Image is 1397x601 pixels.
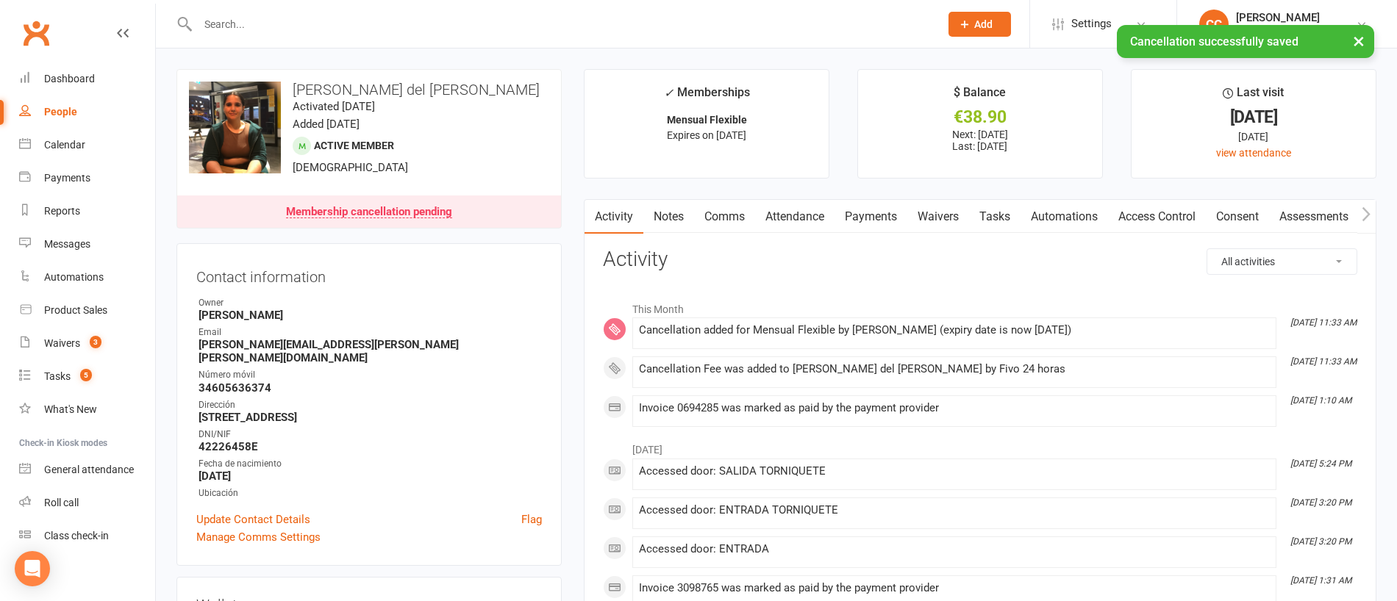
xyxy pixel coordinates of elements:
[1236,11,1343,24] div: [PERSON_NAME]
[293,100,375,113] time: Activated [DATE]
[19,393,155,426] a: What's New
[196,528,321,546] a: Manage Comms Settings
[199,428,542,442] div: DNI/NIF
[835,200,907,234] a: Payments
[19,62,155,96] a: Dashboard
[44,73,95,84] div: Dashboard
[664,86,674,100] i: ✓
[19,129,155,162] a: Calendar
[19,486,155,519] a: Roll call
[667,129,746,141] span: Expires on [DATE]
[639,543,1270,555] div: Accessed door: ENTRADA
[1290,458,1351,469] i: [DATE] 5:24 PM
[639,582,1270,594] div: Invoice 3098765 was marked as paid by the payment provider
[19,228,155,261] a: Messages
[44,497,79,508] div: Roll call
[1236,24,1343,37] div: Fivo Gimnasio 24 horas
[18,15,54,51] a: Clubworx
[969,200,1021,234] a: Tasks
[907,200,969,234] a: Waivers
[199,486,542,500] div: Ubicación
[44,370,71,382] div: Tasks
[44,530,109,541] div: Class check-in
[639,324,1270,337] div: Cancellation added for Mensual Flexible by [PERSON_NAME] (expiry date is now [DATE])
[1290,395,1351,406] i: [DATE] 1:10 AM
[15,551,50,586] div: Open Intercom Messenger
[19,162,155,195] a: Payments
[44,403,97,415] div: What's New
[314,140,394,151] span: Active member
[1199,10,1229,39] div: CC
[871,109,1089,125] div: €38.90
[667,114,747,126] strong: Mensual Flexible
[193,14,929,35] input: Search...
[44,172,90,184] div: Payments
[19,261,155,294] a: Automations
[44,271,104,283] div: Automations
[44,139,85,151] div: Calendar
[1021,200,1108,234] a: Automations
[1346,25,1372,57] button: ×
[1145,129,1362,145] div: [DATE]
[1071,7,1112,40] span: Settings
[1290,356,1357,367] i: [DATE] 11:33 AM
[199,296,542,310] div: Owner
[871,129,1089,152] p: Next: [DATE] Last: [DATE]
[603,248,1357,271] h3: Activity
[44,464,134,475] div: General attendance
[974,18,993,30] span: Add
[19,360,155,393] a: Tasks 5
[44,238,90,250] div: Messages
[1290,575,1351,586] i: [DATE] 1:31 AM
[44,205,80,217] div: Reports
[189,82,281,173] img: image1736448646.png
[521,511,542,528] a: Flag
[19,453,155,486] a: General attendance kiosk mode
[199,381,542,395] strong: 34605636374
[90,336,101,348] span: 3
[286,206,452,218] div: Membership cancellation pending
[639,504,1270,517] div: Accessed door: ENTRADA TORNIQUETE
[199,457,542,471] div: Fecha de nacimiento
[603,434,1357,458] li: [DATE]
[199,309,542,322] strong: [PERSON_NAME]
[19,519,155,553] a: Class kiosk mode
[199,368,542,382] div: Número móvil
[639,402,1270,414] div: Invoice 0694285 was marked as paid by the payment provider
[1145,109,1362,125] div: [DATE]
[19,195,155,228] a: Reports
[1290,317,1357,328] i: [DATE] 11:33 AM
[196,263,542,285] h3: Contact information
[19,294,155,327] a: Product Sales
[1223,83,1284,109] div: Last visit
[755,200,835,234] a: Attendance
[664,83,750,110] div: Memberships
[293,161,408,174] span: [DEMOGRAPHIC_DATA]
[603,294,1357,317] li: This Month
[1206,200,1269,234] a: Consent
[199,440,542,453] strong: 42226458E
[694,200,755,234] a: Comms
[585,200,643,234] a: Activity
[1216,147,1291,159] a: view attendance
[196,511,310,528] a: Update Contact Details
[1117,25,1374,58] div: Cancellation successfully saved
[44,337,80,349] div: Waivers
[1269,200,1359,234] a: Assessments
[80,369,92,381] span: 5
[639,363,1270,375] div: Cancellation Fee was added to [PERSON_NAME] del [PERSON_NAME] by Fivo 24 horas
[19,327,155,360] a: Waivers 3
[199,469,542,483] strong: [DATE]
[199,411,542,424] strong: [STREET_ADDRESS]
[1108,200,1206,234] a: Access Control
[19,96,155,129] a: People
[1290,497,1351,508] i: [DATE] 3:20 PM
[1290,536,1351,547] i: [DATE] 3:20 PM
[189,82,549,98] h3: [PERSON_NAME] del [PERSON_NAME]
[954,83,1006,109] div: $ Balance
[199,398,542,412] div: Dirección
[643,200,694,234] a: Notes
[199,338,542,364] strong: [PERSON_NAME][EMAIL_ADDRESS][PERSON_NAME][PERSON_NAME][DOMAIN_NAME]
[293,118,360,131] time: Added [DATE]
[44,304,107,316] div: Product Sales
